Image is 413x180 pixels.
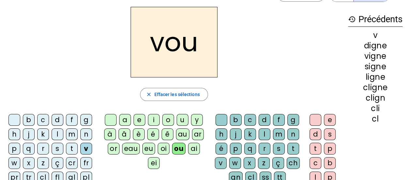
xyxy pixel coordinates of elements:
[23,157,35,169] div: x
[244,157,255,169] div: x
[273,114,285,126] div: f
[37,143,49,155] div: r
[80,157,92,169] div: fr
[108,143,119,155] div: or
[348,115,403,123] div: cl
[229,157,241,169] div: w
[147,128,159,140] div: é
[188,143,200,155] div: ai
[104,128,116,140] div: à
[310,128,321,140] div: d
[324,114,336,126] div: e
[215,128,227,140] div: h
[348,42,403,50] div: digne
[23,143,35,155] div: q
[348,52,403,60] div: vigne
[244,114,256,126] div: c
[148,157,160,169] div: ei
[37,157,49,169] div: z
[287,114,299,126] div: g
[66,157,78,169] div: cr
[287,157,300,169] div: ch
[119,128,130,140] div: â
[324,157,336,169] div: b
[162,128,173,140] div: ê
[66,143,78,155] div: t
[80,143,92,155] div: v
[324,128,336,140] div: s
[131,7,217,77] h2: vou
[324,143,336,155] div: p
[23,114,35,126] div: b
[52,114,63,126] div: d
[66,114,78,126] div: f
[23,128,35,140] div: j
[172,143,185,155] div: ou
[80,128,92,140] div: n
[52,157,63,169] div: ç
[244,128,256,140] div: k
[191,114,203,126] div: y
[230,128,242,140] div: j
[310,157,321,169] div: c
[142,143,155,155] div: eu
[8,157,20,169] div: w
[348,84,403,91] div: cligne
[215,157,227,169] div: v
[154,90,199,98] span: Effacer les sélections
[215,143,227,155] div: é
[348,31,403,39] div: v
[287,143,299,155] div: t
[146,91,151,97] mat-icon: close
[348,63,403,71] div: signe
[273,128,285,140] div: m
[162,114,174,126] div: o
[119,114,131,126] div: a
[230,114,242,126] div: b
[133,128,145,140] div: è
[192,128,204,140] div: ar
[259,143,270,155] div: r
[148,114,160,126] div: i
[348,73,403,81] div: ligne
[8,143,20,155] div: p
[8,128,20,140] div: h
[259,114,270,126] div: d
[122,143,140,155] div: eau
[176,128,189,140] div: au
[348,94,403,102] div: clign
[273,143,285,155] div: s
[259,128,270,140] div: l
[310,143,321,155] div: t
[272,157,284,169] div: ç
[37,114,49,126] div: c
[287,128,299,140] div: n
[37,128,49,140] div: k
[230,143,242,155] div: p
[348,105,403,112] div: cli
[177,114,188,126] div: u
[134,114,145,126] div: e
[258,157,270,169] div: z
[52,128,63,140] div: l
[244,143,256,155] div: q
[348,15,356,23] mat-icon: history
[348,12,403,27] h3: Précédents
[140,88,208,101] button: Effacer les sélections
[52,143,63,155] div: s
[158,143,169,155] div: oi
[66,128,78,140] div: m
[80,114,92,126] div: g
